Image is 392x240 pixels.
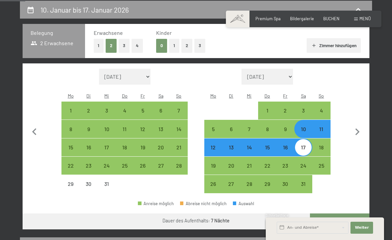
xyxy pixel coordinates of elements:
[266,213,289,217] span: Schnellanfrage
[295,181,312,198] div: 31
[152,138,170,156] div: Anreise möglich
[294,120,312,138] div: Anreise möglich
[119,39,130,52] button: 3
[162,217,230,224] div: Dauer des Aufenthalts:
[258,138,276,156] div: Anreise möglich
[80,145,97,161] div: 16
[116,138,134,156] div: Anreise möglich
[80,102,98,120] div: Anreise möglich
[156,30,172,36] span: Kinder
[276,157,294,175] div: Fri Jan 23 2026
[294,175,312,193] div: Sat Jan 31 2026
[156,39,167,52] button: 0
[290,16,314,21] a: Bildergalerie
[134,102,152,120] div: Fri Dec 05 2025
[152,102,170,120] div: Anreise möglich
[223,145,240,161] div: 13
[98,157,116,175] div: Anreise möglich
[222,175,240,193] div: Tue Jan 27 2026
[158,93,163,99] abbr: Samstag
[277,108,294,124] div: 2
[210,93,216,99] abbr: Montag
[61,175,79,193] div: Anreise nicht möglich
[294,175,312,193] div: Anreise möglich
[80,138,98,156] div: Anreise möglich
[106,39,117,52] button: 2
[294,102,312,120] div: Anreise möglich
[116,145,133,161] div: 18
[61,138,79,156] div: Mon Dec 15 2025
[98,120,116,138] div: Anreise möglich
[116,138,134,156] div: Thu Dec 18 2025
[31,29,77,37] h3: Belegung
[323,16,340,21] span: BUCHEN
[68,93,74,99] abbr: Montag
[181,39,192,52] button: 2
[240,157,258,175] div: Wed Jan 21 2026
[104,93,109,99] abbr: Mittwoch
[258,175,276,193] div: Thu Jan 29 2026
[276,175,294,193] div: Fri Jan 30 2026
[116,102,134,120] div: Anreise möglich
[135,126,151,143] div: 12
[98,175,116,193] div: Anreise nicht möglich
[222,157,240,175] div: Tue Jan 20 2026
[98,181,115,198] div: 31
[152,102,170,120] div: Sat Dec 06 2025
[134,138,152,156] div: Anreise möglich
[135,108,151,124] div: 5
[152,108,169,124] div: 6
[205,126,222,143] div: 5
[31,40,73,47] span: 2 Erwachsene
[204,157,222,175] div: Mon Jan 19 2026
[313,108,330,124] div: 4
[294,138,312,156] div: Anreise möglich
[301,93,306,99] abbr: Samstag
[241,145,257,161] div: 14
[170,157,188,175] div: Sun Dec 28 2025
[294,157,312,175] div: Sat Jan 24 2026
[80,175,98,193] div: Tue Dec 30 2025
[313,163,330,180] div: 25
[205,145,222,161] div: 12
[276,120,294,138] div: Anreise möglich
[277,163,294,180] div: 23
[98,102,116,120] div: Anreise möglich
[359,16,371,21] span: Menü
[312,157,330,175] div: Sun Jan 25 2026
[169,39,179,52] button: 1
[241,126,257,143] div: 7
[204,157,222,175] div: Anreise möglich
[294,157,312,175] div: Anreise möglich
[312,157,330,175] div: Anreise möglich
[41,6,129,14] h2: 10. Januar bis 17. Januar 2026
[222,120,240,138] div: Tue Jan 06 2026
[240,138,258,156] div: Anreise möglich
[116,157,134,175] div: Anreise möglich
[294,138,312,156] div: Sat Jan 17 2026
[312,138,330,156] div: Sun Jan 18 2026
[295,163,312,180] div: 24
[222,138,240,156] div: Anreise möglich
[98,102,116,120] div: Wed Dec 03 2025
[307,38,361,53] button: Zimmer hinzufügen
[355,225,369,230] span: Weiter
[170,102,188,120] div: Anreise möglich
[134,120,152,138] div: Fri Dec 12 2025
[233,201,254,206] div: Auswahl
[176,93,181,99] abbr: Sonntag
[294,102,312,120] div: Sat Jan 03 2026
[170,145,187,161] div: 21
[223,181,240,198] div: 27
[170,108,187,124] div: 7
[204,175,222,193] div: Mon Jan 26 2026
[259,145,275,161] div: 15
[116,120,134,138] div: Anreise möglich
[204,175,222,193] div: Anreise möglich
[276,157,294,175] div: Anreise möglich
[132,39,143,52] button: 4
[240,175,258,193] div: Anreise möglich
[94,30,123,36] span: Erwachsene
[86,93,91,99] abbr: Dienstag
[116,120,134,138] div: Thu Dec 11 2025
